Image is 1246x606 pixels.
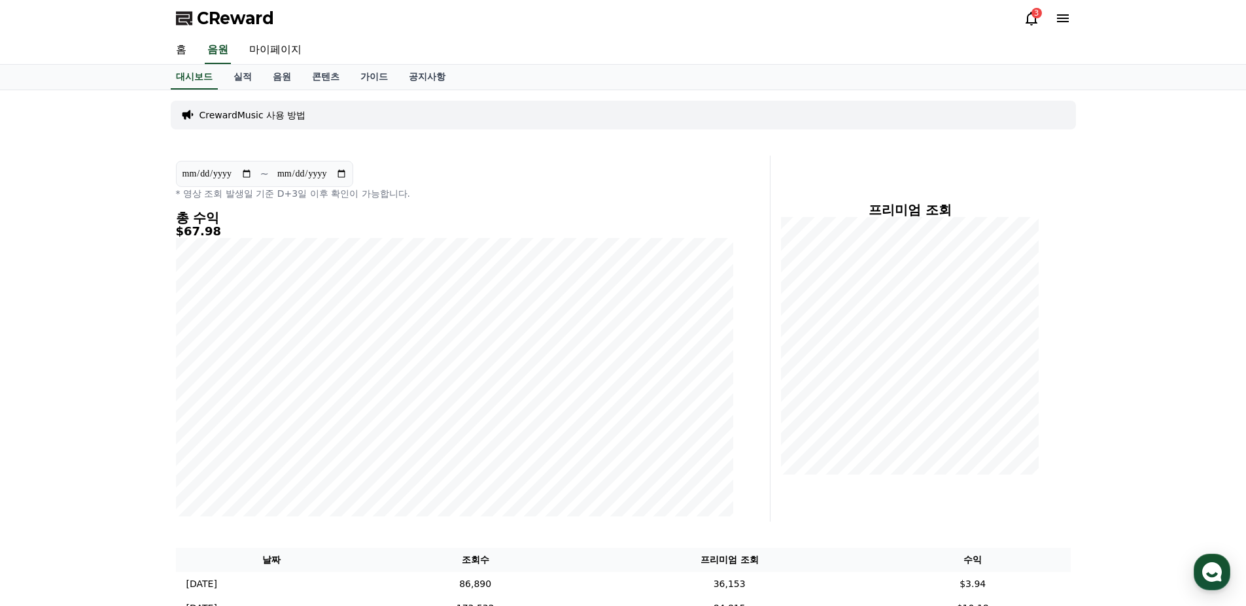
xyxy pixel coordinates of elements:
[4,414,86,447] a: 홈
[260,166,269,182] p: ~
[165,37,197,64] a: 홈
[176,187,733,200] p: * 영상 조회 발생일 기준 D+3일 이후 확인이 가능합니다.
[875,572,1071,596] td: $3.94
[262,65,302,90] a: 음원
[367,548,583,572] th: 조회수
[169,414,251,447] a: 설정
[202,434,218,445] span: 설정
[239,37,312,64] a: 마이페이지
[176,548,368,572] th: 날짜
[186,577,217,591] p: [DATE]
[86,414,169,447] a: 대화
[120,435,135,445] span: 대화
[875,548,1071,572] th: 수익
[41,434,49,445] span: 홈
[367,572,583,596] td: 86,890
[398,65,456,90] a: 공지사항
[350,65,398,90] a: 가이드
[583,548,875,572] th: 프리미엄 조회
[1031,8,1042,18] div: 3
[223,65,262,90] a: 실적
[199,109,306,122] a: CrewardMusic 사용 방법
[197,8,274,29] span: CReward
[302,65,350,90] a: 콘텐츠
[171,65,218,90] a: 대시보드
[1024,10,1039,26] a: 3
[583,572,875,596] td: 36,153
[176,225,733,238] h5: $67.98
[176,210,733,225] h4: 총 수익
[781,203,1039,217] h4: 프리미엄 조회
[205,37,231,64] a: 음원
[176,8,274,29] a: CReward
